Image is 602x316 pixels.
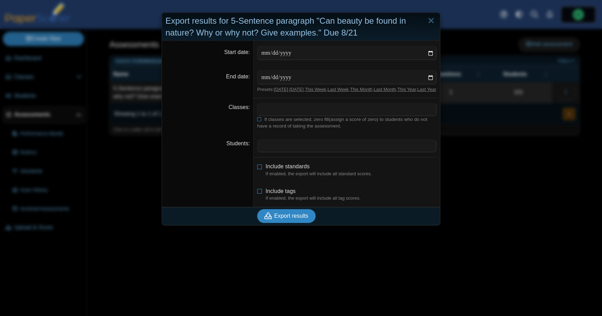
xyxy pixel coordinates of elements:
[417,87,436,92] a: Last Year
[274,87,288,92] a: [DATE]
[350,87,372,92] a: This Month
[162,13,440,41] div: Export results for 5-Sentence paragraph "Can beauty be found in nature? Why or why not? Give exam...
[305,87,326,92] a: This Week
[257,86,437,93] div: Presets: , , , , , , ,
[224,49,250,55] label: Start date
[265,195,437,201] dfn: If enabled, the export will include all tag scores.
[257,103,437,116] tags: ​
[265,188,295,194] span: Include tags
[290,87,304,92] a: [DATE]
[265,163,309,169] span: Include standards
[327,87,349,92] a: Last Week
[398,87,416,92] a: This Year
[229,104,250,110] label: Classes
[257,209,316,223] button: Export results
[257,140,437,152] tags: ​
[226,74,250,79] label: End date
[257,117,427,129] span: If classes are selected, zero fill(assign a score of zero) to students who do not have a record o...
[374,87,396,92] a: Last Month
[265,171,437,177] dfn: If enabled, the export will include all standard scores.
[226,140,250,146] label: Students
[274,213,308,219] span: Export results
[426,15,437,27] a: Close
